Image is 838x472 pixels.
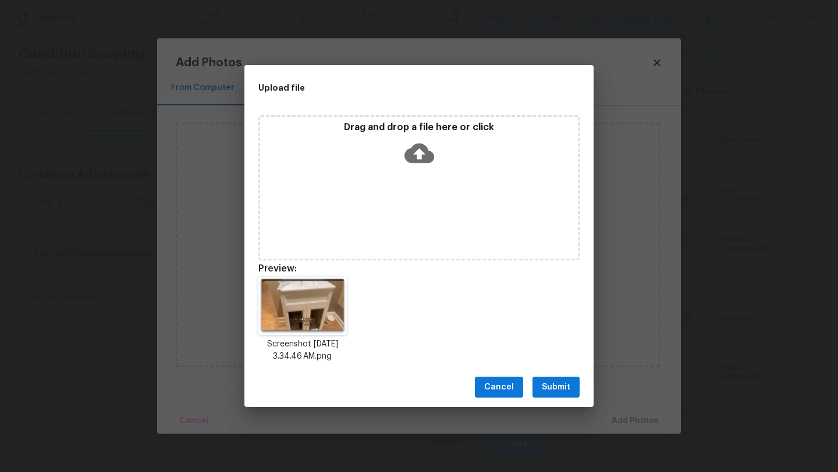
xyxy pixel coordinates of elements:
p: Drag and drop a file here or click [260,121,578,134]
h2: Upload file [258,81,527,94]
span: Cancel [484,380,514,395]
p: Screenshot [DATE] 3.34.46 AM.png [258,338,347,363]
img: dOTieB6EguAAAAABJRU5ErkJggg== [258,277,347,335]
span: Submit [542,380,570,395]
button: Cancel [475,377,523,398]
button: Submit [532,377,580,398]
